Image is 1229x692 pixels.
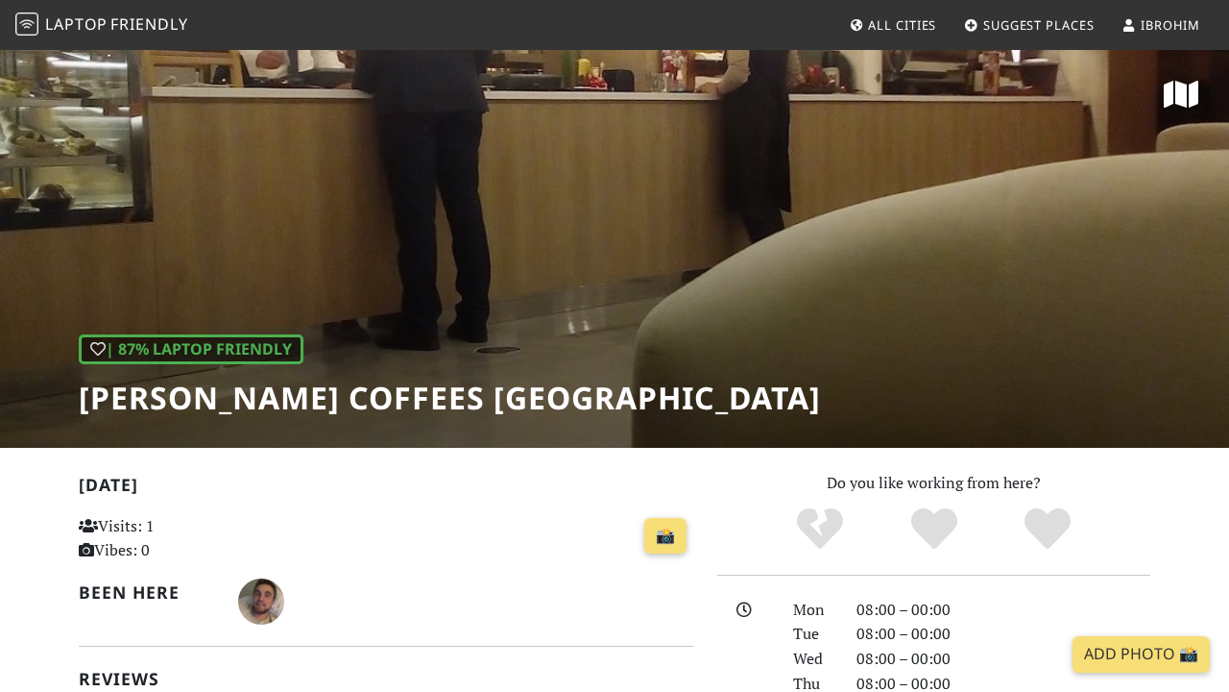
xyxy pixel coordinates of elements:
[1141,16,1199,34] span: Ibrohim
[845,622,1162,647] div: 08:00 – 00:00
[868,16,936,34] span: All Cities
[1114,8,1207,42] a: Ibrohim
[238,579,284,625] img: 3840-kirk.jpg
[238,589,284,610] span: Kirk Goddard
[79,475,694,503] h2: [DATE]
[79,582,215,603] h2: Been here
[762,506,877,554] div: No
[110,13,187,35] span: Friendly
[845,598,1162,623] div: 08:00 – 00:00
[15,9,188,42] a: LaptopFriendly LaptopFriendly
[956,8,1102,42] a: Suggest Places
[15,12,38,36] img: LaptopFriendly
[841,8,944,42] a: All Cities
[782,598,845,623] div: Mon
[45,13,108,35] span: Laptop
[79,380,821,416] h1: [PERSON_NAME] Coffees [GEOGRAPHIC_DATA]
[79,514,269,563] p: Visits: 1 Vibes: 0
[79,669,694,689] h2: Reviews
[782,622,845,647] div: Tue
[845,647,1162,672] div: 08:00 – 00:00
[782,647,845,672] div: Wed
[1072,636,1210,673] a: Add Photo 📸
[991,506,1105,554] div: Definitely!
[877,506,991,554] div: Yes
[79,334,303,365] div: | 87% Laptop Friendly
[983,16,1095,34] span: Suggest Places
[717,471,1150,496] p: Do you like working from here?
[644,518,687,555] a: 📸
